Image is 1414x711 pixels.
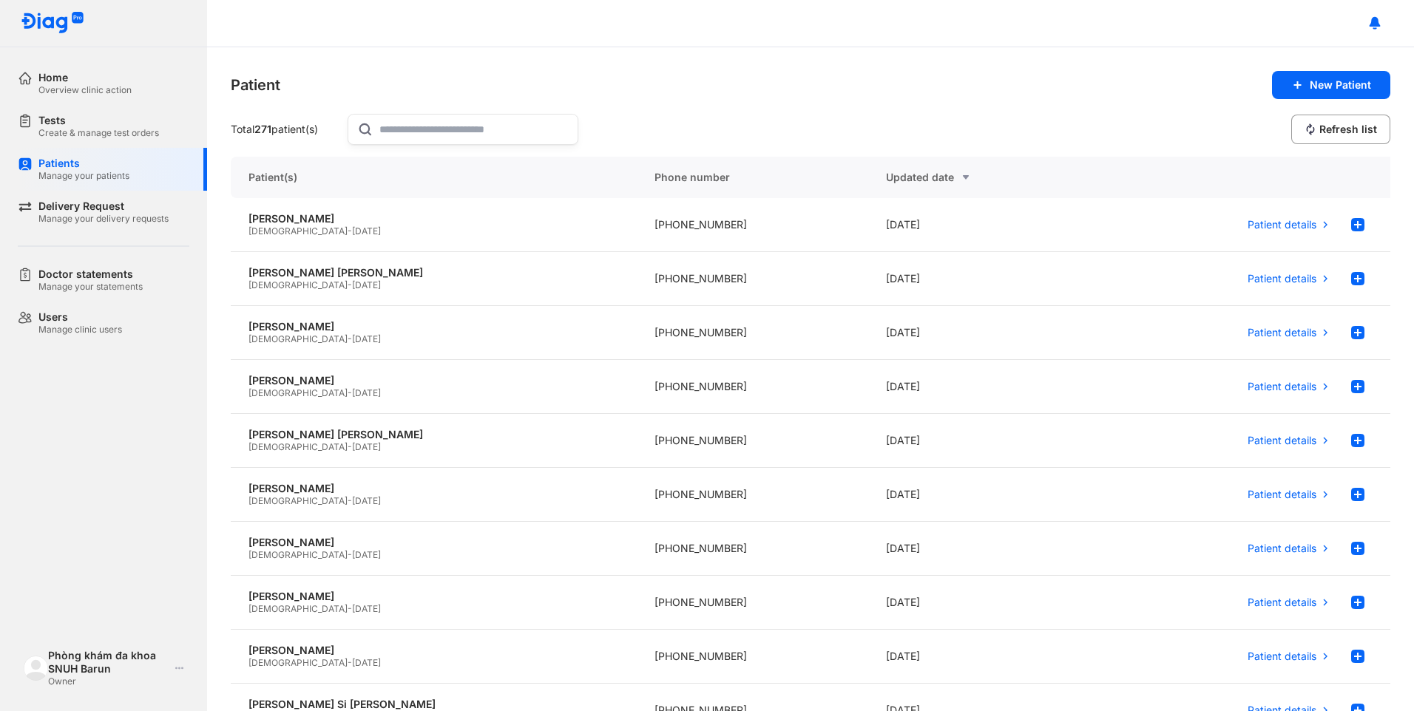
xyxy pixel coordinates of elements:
[1248,218,1316,231] span: Patient details
[637,630,869,684] div: [PHONE_NUMBER]
[24,656,48,680] img: logo
[886,169,1083,186] div: Updated date
[352,657,381,668] span: [DATE]
[38,281,143,293] div: Manage your statements
[248,212,619,225] div: [PERSON_NAME]
[48,676,169,687] div: Owner
[352,603,381,614] span: [DATE]
[1291,115,1390,144] button: Refresh list
[38,71,132,84] div: Home
[352,225,381,237] span: [DATE]
[868,576,1100,630] div: [DATE]
[38,170,129,182] div: Manage your patients
[248,495,348,506] span: [DEMOGRAPHIC_DATA]
[868,306,1100,360] div: [DATE]
[248,603,348,614] span: [DEMOGRAPHIC_DATA]
[1248,380,1316,393] span: Patient details
[231,75,280,95] div: Patient
[1248,488,1316,501] span: Patient details
[868,360,1100,414] div: [DATE]
[1319,123,1377,136] span: Refresh list
[637,414,869,468] div: [PHONE_NUMBER]
[352,333,381,344] span: [DATE]
[38,200,169,213] div: Delivery Request
[38,324,122,336] div: Manage clinic users
[248,428,619,441] div: [PERSON_NAME] [PERSON_NAME]
[248,657,348,668] span: [DEMOGRAPHIC_DATA]
[248,644,619,657] div: [PERSON_NAME]
[348,603,352,614] span: -
[868,630,1100,684] div: [DATE]
[248,698,619,711] div: [PERSON_NAME] Si [PERSON_NAME]
[231,123,342,136] div: Total patient(s)
[248,441,348,452] span: [DEMOGRAPHIC_DATA]
[637,306,869,360] div: [PHONE_NUMBER]
[231,157,637,198] div: Patient(s)
[1248,650,1316,663] span: Patient details
[868,414,1100,468] div: [DATE]
[38,84,132,96] div: Overview clinic action
[348,549,352,560] span: -
[348,279,352,290] span: -
[637,522,869,576] div: [PHONE_NUMBER]
[637,468,869,522] div: [PHONE_NUMBER]
[248,333,348,344] span: [DEMOGRAPHIC_DATA]
[637,252,869,306] div: [PHONE_NUMBER]
[868,522,1100,576] div: [DATE]
[348,333,352,344] span: -
[248,590,619,603] div: [PERSON_NAME]
[352,495,381,506] span: [DATE]
[352,441,381,452] span: [DATE]
[38,157,129,170] div: Patients
[868,198,1100,252] div: [DATE]
[348,225,352,237] span: -
[352,549,381,560] span: [DATE]
[1272,71,1390,99] button: New Patient
[1248,326,1316,339] span: Patient details
[348,657,352,668] span: -
[248,320,619,333] div: [PERSON_NAME]
[38,127,159,139] div: Create & manage test orders
[352,279,381,290] span: [DATE]
[637,360,869,414] div: [PHONE_NUMBER]
[248,482,619,495] div: [PERSON_NAME]
[248,549,348,560] span: [DEMOGRAPHIC_DATA]
[248,374,619,387] div: [PERSON_NAME]
[1248,542,1316,555] span: Patient details
[248,279,348,290] span: [DEMOGRAPHIC_DATA]
[248,266,619,279] div: [PERSON_NAME] [PERSON_NAME]
[38,268,143,281] div: Doctor statements
[352,387,381,398] span: [DATE]
[248,225,348,237] span: [DEMOGRAPHIC_DATA]
[868,252,1100,306] div: [DATE]
[868,468,1100,522] div: [DATE]
[38,114,159,127] div: Tests
[637,198,869,252] div: [PHONE_NUMBER]
[21,12,84,35] img: logo
[637,576,869,630] div: [PHONE_NUMBER]
[1310,78,1371,92] span: New Patient
[48,649,169,676] div: Phòng khám đa khoa SNUH Barun
[1248,434,1316,447] span: Patient details
[348,387,352,398] span: -
[248,387,348,398] span: [DEMOGRAPHIC_DATA]
[1248,272,1316,285] span: Patient details
[1248,596,1316,609] span: Patient details
[248,536,619,549] div: [PERSON_NAME]
[254,123,271,135] span: 271
[637,157,869,198] div: Phone number
[38,310,122,324] div: Users
[348,441,352,452] span: -
[348,495,352,506] span: -
[38,213,169,225] div: Manage your delivery requests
